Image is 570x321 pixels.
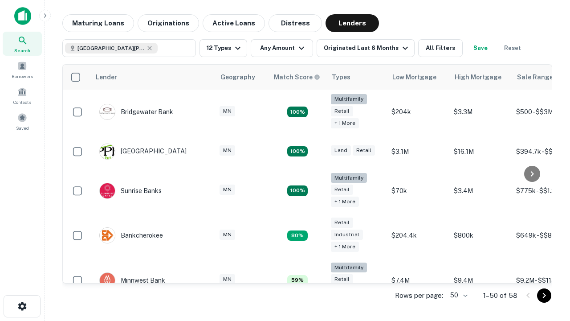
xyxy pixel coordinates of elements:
[274,72,318,82] h6: Match Score
[525,221,570,264] iframe: Chat Widget
[537,288,551,303] button: Go to next page
[220,230,235,240] div: MN
[331,218,353,228] div: Retail
[269,14,322,32] button: Distress
[387,258,449,303] td: $7.4M
[99,227,163,243] div: Bankcherokee
[331,242,359,252] div: + 1 more
[353,145,375,156] div: Retail
[324,43,411,53] div: Originated Last 6 Months
[100,144,115,159] img: picture
[387,65,449,90] th: Low Mortgage
[331,263,367,273] div: Multifamily
[3,109,42,133] a: Saved
[100,183,115,198] img: picture
[220,274,235,284] div: MN
[14,7,31,25] img: capitalize-icon.png
[387,135,449,169] td: $3.1M
[449,258,512,303] td: $9.4M
[203,14,265,32] button: Active Loans
[387,90,449,135] td: $204k
[199,39,247,57] button: 12 Types
[317,39,415,57] button: Originated Last 6 Months
[287,185,308,196] div: Matching Properties: 14, hasApolloMatch: undefined
[215,65,269,90] th: Geography
[326,14,379,32] button: Lenders
[13,99,31,106] span: Contacts
[99,272,165,288] div: Minnwest Bank
[3,83,42,107] a: Contacts
[392,72,436,82] div: Low Mortgage
[96,72,117,82] div: Lender
[331,106,353,116] div: Retail
[483,290,517,301] p: 1–50 of 58
[16,124,29,132] span: Saved
[331,94,367,104] div: Multifamily
[387,213,449,258] td: $204.4k
[220,185,235,195] div: MN
[447,289,469,302] div: 50
[287,275,308,286] div: Matching Properties: 6, hasApolloMatch: undefined
[251,39,313,57] button: Any Amount
[62,14,134,32] button: Maturing Loans
[99,104,173,120] div: Bridgewater Bank
[269,65,326,90] th: Capitalize uses an advanced AI algorithm to match your search with the best lender. The match sco...
[387,169,449,214] td: $70k
[220,145,235,156] div: MN
[331,185,353,195] div: Retail
[100,228,115,243] img: picture
[99,183,162,199] div: Sunrise Banks
[274,72,320,82] div: Capitalize uses an advanced AI algorithm to match your search with the best lender. The match sco...
[498,39,527,57] button: Reset
[287,107,308,117] div: Matching Properties: 18, hasApolloMatch: undefined
[326,65,387,90] th: Types
[466,39,495,57] button: Save your search to get updates of matches that match your search criteria.
[287,146,308,157] div: Matching Properties: 10, hasApolloMatch: undefined
[331,173,367,183] div: Multifamily
[287,230,308,241] div: Matching Properties: 8, hasApolloMatch: undefined
[449,135,512,169] td: $16.1M
[517,72,553,82] div: Sale Range
[100,273,115,288] img: picture
[14,47,30,54] span: Search
[331,197,359,207] div: + 1 more
[331,230,363,240] div: Industrial
[90,65,215,90] th: Lender
[3,32,42,56] a: Search
[395,290,443,301] p: Rows per page:
[99,144,187,160] div: [GEOGRAPHIC_DATA]
[449,65,512,90] th: High Mortgage
[331,274,353,284] div: Retail
[332,72,350,82] div: Types
[449,213,512,258] td: $800k
[449,169,512,214] td: $3.4M
[418,39,463,57] button: All Filters
[220,106,235,116] div: MN
[331,118,359,128] div: + 1 more
[3,58,42,82] a: Borrowers
[449,90,512,135] td: $3.3M
[220,72,255,82] div: Geography
[138,14,199,32] button: Originations
[100,104,115,119] img: picture
[455,72,501,82] div: High Mortgage
[12,73,33,80] span: Borrowers
[331,145,351,156] div: Land
[77,44,144,52] span: [GEOGRAPHIC_DATA][PERSON_NAME], [GEOGRAPHIC_DATA], [GEOGRAPHIC_DATA]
